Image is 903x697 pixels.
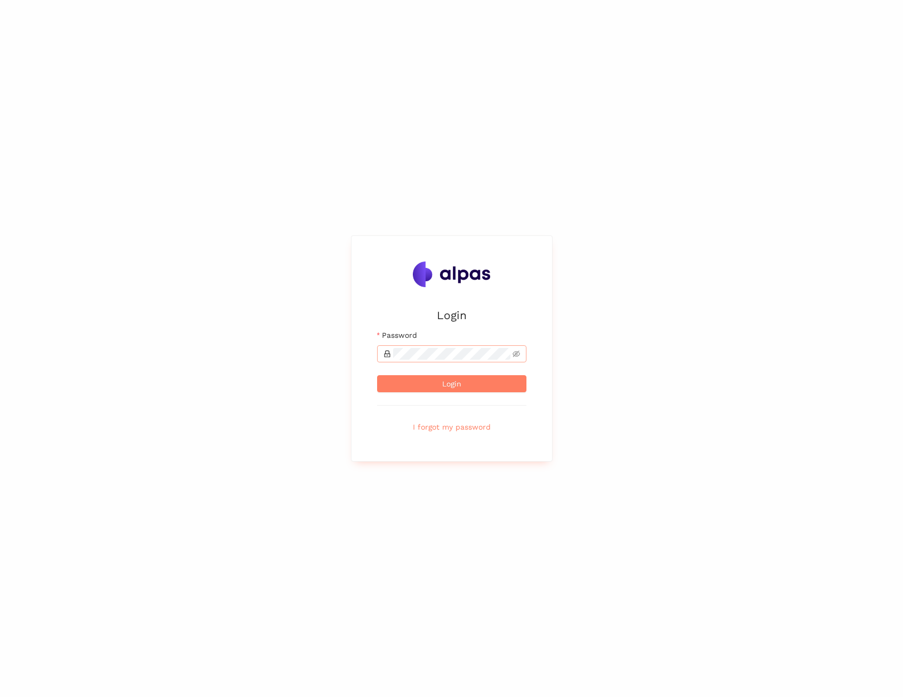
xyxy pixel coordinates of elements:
span: eye-invisible [513,350,520,358]
img: Alpas.ai Logo [413,262,491,287]
button: I forgot my password [377,418,526,435]
button: Login [377,375,526,392]
h2: Login [377,306,526,324]
label: Password [377,329,417,341]
span: Login [442,378,461,390]
input: Password [393,348,510,360]
span: lock [383,350,391,358]
span: I forgot my password [413,421,491,433]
